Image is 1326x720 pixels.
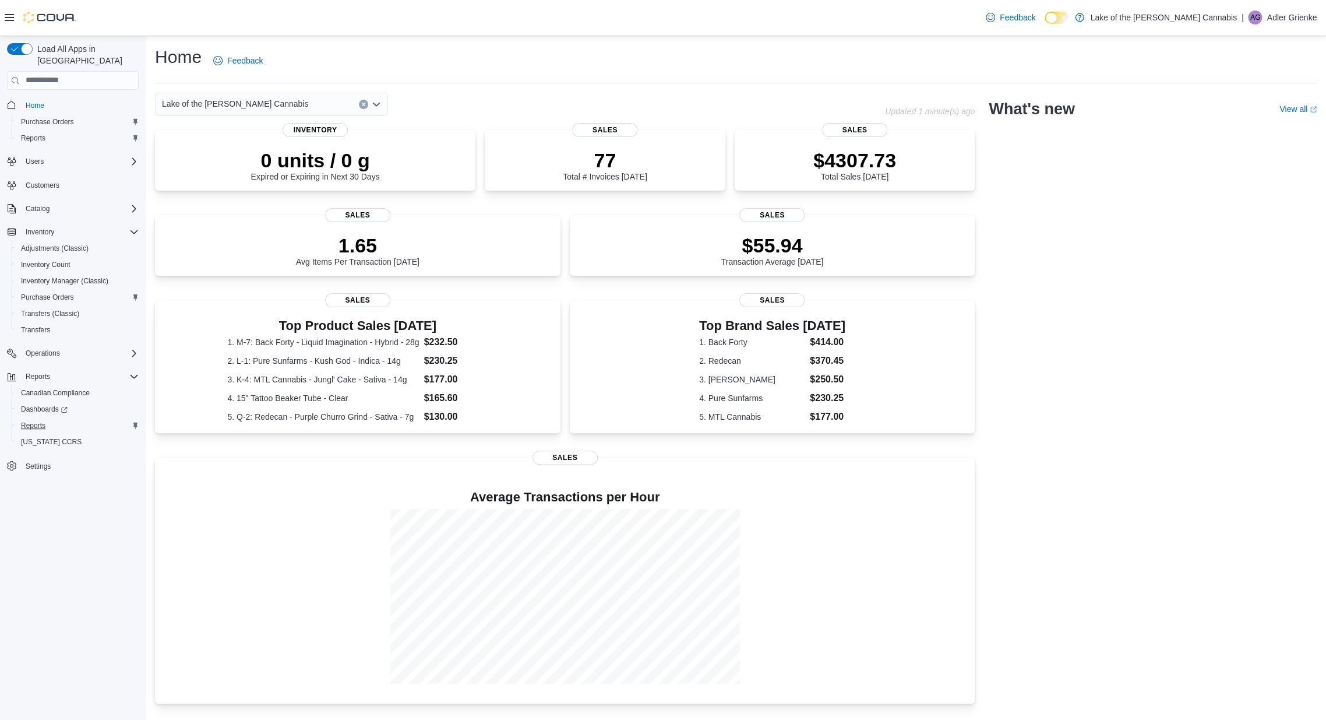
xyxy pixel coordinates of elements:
[810,410,845,424] dd: $177.00
[325,208,390,222] span: Sales
[26,181,59,190] span: Customers
[21,178,64,192] a: Customers
[16,258,75,272] a: Inventory Count
[16,258,139,272] span: Inventory Count
[26,462,51,471] span: Settings
[251,149,380,172] p: 0 units / 0 g
[16,402,139,416] span: Dashboards
[227,374,419,385] dt: 3. K-4: MTL Cannabis - Jungl' Cake - Sativa - 14g
[21,134,45,143] span: Reports
[21,437,82,447] span: [US_STATE] CCRS
[739,208,805,222] span: Sales
[227,392,419,404] dt: 4. 15" Tattoo Beaker Tube - Clear
[699,374,805,385] dt: 3. [PERSON_NAME]
[16,307,139,321] span: Transfers (Classic)
[424,391,488,405] dd: $165.60
[1000,12,1035,23] span: Feedback
[209,49,267,72] a: Feedback
[26,157,44,166] span: Users
[16,323,55,337] a: Transfers
[16,419,50,433] a: Reports
[2,457,143,474] button: Settings
[155,45,202,69] h1: Home
[424,373,488,387] dd: $177.00
[12,417,143,434] button: Reports
[572,123,637,137] span: Sales
[699,336,805,348] dt: 1. Back Forty
[810,335,845,349] dd: $414.00
[21,178,139,192] span: Customers
[16,386,94,400] a: Canadian Compliance
[721,234,824,257] p: $55.94
[227,55,263,66] span: Feedback
[16,290,79,304] a: Purchase Orders
[227,355,419,367] dt: 2. L-1: Pure Sunfarms - Kush God - Indica - 14g
[2,177,143,194] button: Customers
[563,149,647,181] div: Total # Invoices [DATE]
[16,131,139,145] span: Reports
[227,319,488,333] h3: Top Product Sales [DATE]
[21,244,89,253] span: Adjustments (Classic)
[23,12,76,23] img: Cova
[26,227,54,237] span: Inventory
[2,153,143,170] button: Users
[16,115,79,129] a: Purchase Orders
[21,346,139,360] span: Operations
[16,290,139,304] span: Purchase Orders
[7,92,139,505] nav: Complex example
[1267,10,1317,24] p: Adler Grienke
[1310,106,1317,113] svg: External link
[21,309,79,318] span: Transfers (Classic)
[12,305,143,322] button: Transfers (Classic)
[699,411,805,423] dt: 5. MTL Cannabis
[162,97,308,111] span: Lake of the [PERSON_NAME] Cannabis
[1090,10,1236,24] p: Lake of the [PERSON_NAME] Cannabis
[2,345,143,361] button: Operations
[1045,12,1069,24] input: Dark Mode
[16,402,72,416] a: Dashboards
[813,149,896,172] p: $4307.73
[16,386,139,400] span: Canadian Compliance
[2,224,143,240] button: Inventory
[21,421,45,430] span: Reports
[21,325,50,335] span: Transfers
[12,130,143,146] button: Reports
[21,293,74,302] span: Purchase Orders
[16,323,139,337] span: Transfers
[1279,104,1317,114] a: View allExternal link
[21,117,74,127] span: Purchase Orders
[532,451,598,465] span: Sales
[21,225,139,239] span: Inventory
[164,490,965,504] h4: Average Transactions per Hour
[12,434,143,450] button: [US_STATE] CCRS
[424,410,488,424] dd: $130.00
[12,289,143,305] button: Purchase Orders
[12,322,143,338] button: Transfers
[16,241,93,255] a: Adjustments (Classic)
[810,391,845,405] dd: $230.25
[699,355,805,367] dt: 2. Redecan
[16,131,50,145] a: Reports
[12,385,143,401] button: Canadian Compliance
[721,234,824,266] div: Transaction Average [DATE]
[21,346,65,360] button: Operations
[21,154,139,168] span: Users
[16,274,113,288] a: Inventory Manager (Classic)
[26,349,60,358] span: Operations
[16,115,139,129] span: Purchase Orders
[227,411,419,423] dt: 5. Q-2: Redecan - Purple Churro Grind - Sativa - 7g
[359,100,368,109] button: Clear input
[21,225,59,239] button: Inventory
[424,335,488,349] dd: $232.50
[26,372,50,381] span: Reports
[21,370,55,384] button: Reports
[21,276,108,286] span: Inventory Manager (Classic)
[21,458,139,473] span: Settings
[1248,10,1262,24] div: Adler Grienke
[21,370,139,384] span: Reports
[21,99,49,113] a: Home
[1250,10,1260,24] span: AG
[283,123,348,137] span: Inventory
[227,336,419,348] dt: 1. M-7: Back Forty - Liquid Imagination - Hybrid - 28g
